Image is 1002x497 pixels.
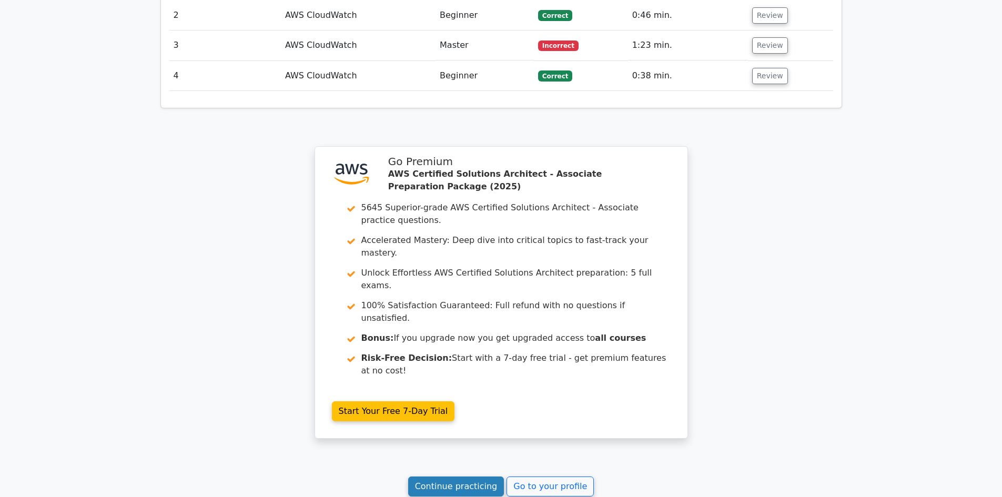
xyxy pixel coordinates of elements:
[628,61,748,91] td: 0:38 min.
[538,10,572,21] span: Correct
[281,61,436,91] td: AWS CloudWatch
[169,1,281,31] td: 2
[628,31,748,60] td: 1:23 min.
[436,61,534,91] td: Beginner
[408,476,504,496] a: Continue practicing
[281,1,436,31] td: AWS CloudWatch
[436,31,534,60] td: Master
[752,7,788,24] button: Review
[281,31,436,60] td: AWS CloudWatch
[436,1,534,31] td: Beginner
[752,37,788,54] button: Review
[628,1,748,31] td: 0:46 min.
[332,401,455,421] a: Start Your Free 7-Day Trial
[507,476,594,496] a: Go to your profile
[169,61,281,91] td: 4
[538,40,579,51] span: Incorrect
[752,68,788,84] button: Review
[169,31,281,60] td: 3
[538,70,572,81] span: Correct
